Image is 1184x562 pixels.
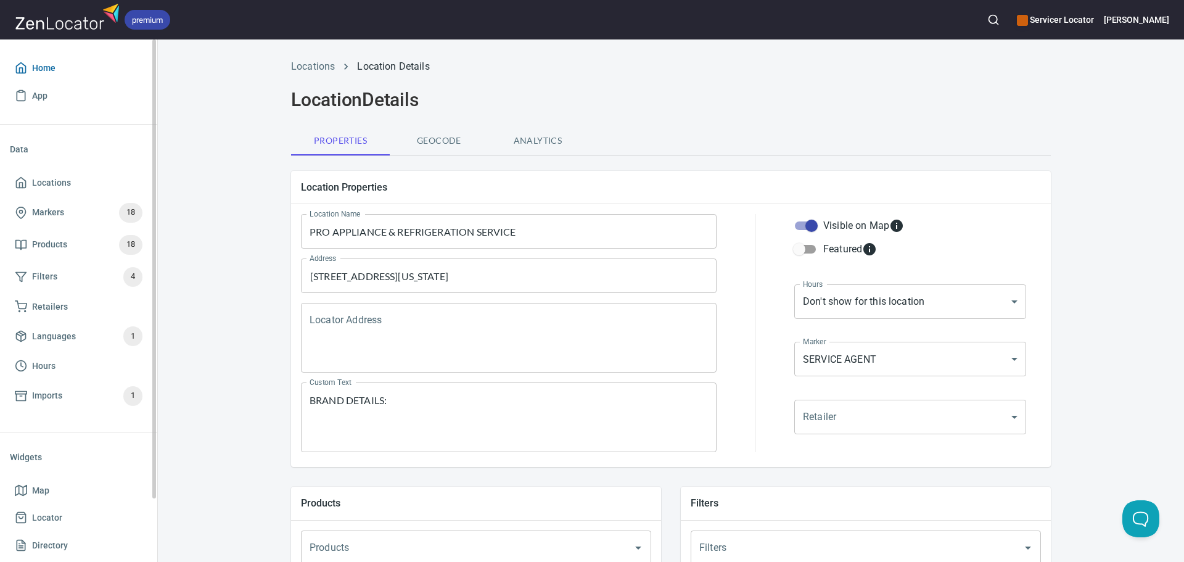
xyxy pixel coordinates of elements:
[10,532,147,560] a: Directory
[123,270,142,284] span: 4
[10,504,147,532] a: Locator
[291,89,1051,111] h2: Location Details
[889,218,904,233] svg: Whether the location is visible on the map.
[696,536,1001,560] input: Filters
[119,205,142,220] span: 18
[310,394,708,441] textarea: BRAND DETAILS:
[10,169,147,197] a: Locations
[32,88,47,104] span: App
[125,10,170,30] div: premium
[1019,539,1037,556] button: Open
[123,329,142,344] span: 1
[630,539,647,556] button: Open
[794,342,1026,376] div: SERVICE AGENT
[10,320,147,352] a: Languages1
[10,261,147,293] a: Filters4
[10,197,147,229] a: Markers18
[123,389,142,403] span: 1
[1017,15,1028,26] button: color-CE600E
[10,380,147,412] a: Imports1
[1017,13,1093,27] h6: Servicer Locator
[119,238,142,252] span: 18
[291,60,335,72] a: Locations
[10,54,147,82] a: Home
[301,497,651,510] h5: Products
[1122,500,1159,537] iframe: Help Scout Beacon - Open
[10,134,147,164] li: Data
[32,237,67,252] span: Products
[32,175,71,191] span: Locations
[32,299,68,315] span: Retailers
[823,242,877,257] div: Featured
[1104,6,1169,33] button: [PERSON_NAME]
[10,442,147,472] li: Widgets
[496,133,580,149] span: Analytics
[10,82,147,110] a: App
[32,510,62,526] span: Locator
[794,400,1026,434] div: ​
[1104,13,1169,27] h6: [PERSON_NAME]
[691,497,1041,510] h5: Filters
[32,483,49,498] span: Map
[10,352,147,380] a: Hours
[10,477,147,505] a: Map
[32,388,62,403] span: Imports
[862,242,877,257] svg: Featured locations are moved to the top of the search results list.
[823,218,904,233] div: Visible on Map
[125,14,170,27] span: premium
[397,133,481,149] span: Geocode
[10,293,147,321] a: Retailers
[32,269,57,284] span: Filters
[32,60,55,76] span: Home
[291,59,1051,74] nav: breadcrumb
[15,3,125,34] img: zenlocator
[32,358,55,374] span: Hours
[10,229,147,261] a: Products18
[298,133,382,149] span: Properties
[32,205,64,220] span: Markers
[357,60,429,72] a: Location Details
[32,329,76,344] span: Languages
[301,181,1041,194] h5: Location Properties
[980,6,1007,33] button: Search
[794,284,1026,319] div: Don't show for this location
[306,536,611,560] input: Products
[32,538,68,553] span: Directory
